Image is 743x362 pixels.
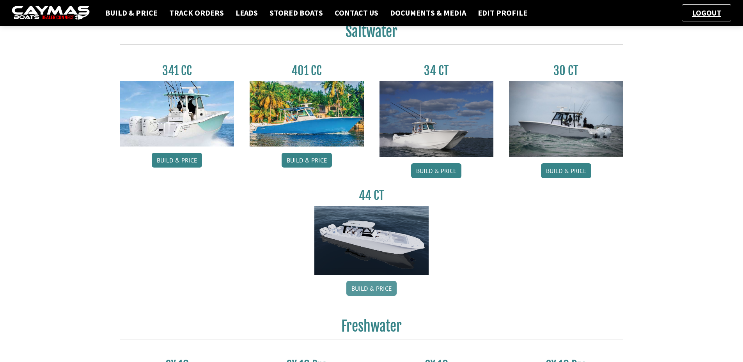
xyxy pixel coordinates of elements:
a: Edit Profile [474,8,531,18]
a: Documents & Media [386,8,470,18]
h2: Freshwater [120,318,623,339]
img: 30_CT_photo_shoot_for_caymas_connect.jpg [509,81,623,157]
h3: 34 CT [379,64,494,78]
h3: 401 CC [250,64,364,78]
a: Contact Us [331,8,382,18]
h3: 341 CC [120,64,234,78]
a: Build & Price [152,153,202,168]
a: Track Orders [165,8,228,18]
a: Build & Price [101,8,161,18]
img: 401CC_thumb.pg.jpg [250,81,364,147]
a: Build & Price [346,281,397,296]
h3: 44 CT [314,188,429,203]
a: Leads [232,8,262,18]
img: 341CC-thumbjpg.jpg [120,81,234,147]
img: caymas-dealer-connect-2ed40d3bc7270c1d8d7ffb4b79bf05adc795679939227970def78ec6f6c03838.gif [12,6,90,20]
h2: Saltwater [120,23,623,45]
a: Logout [688,8,725,18]
img: Caymas_34_CT_pic_1.jpg [379,81,494,157]
a: Stored Boats [266,8,327,18]
h3: 30 CT [509,64,623,78]
a: Build & Price [541,163,591,178]
img: 44ct_background.png [314,206,429,275]
a: Build & Price [411,163,461,178]
a: Build & Price [282,153,332,168]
